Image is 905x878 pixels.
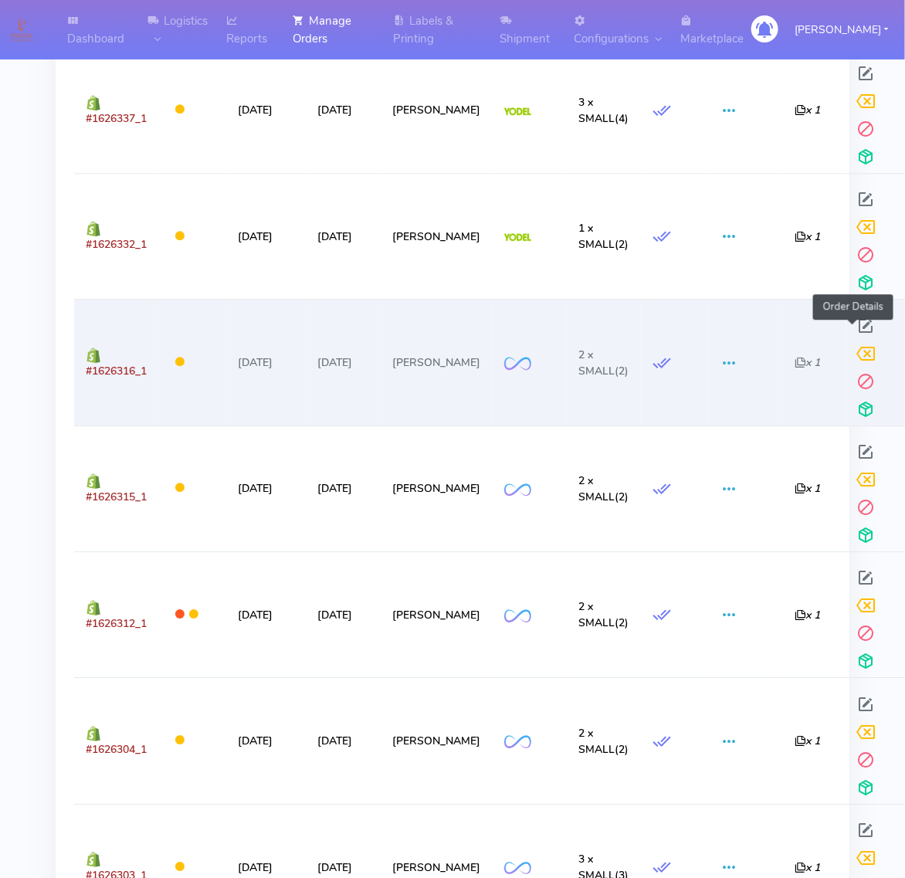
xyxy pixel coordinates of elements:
img: shopify.png [86,726,101,741]
i: x 1 [795,734,820,748]
i: x 1 [795,229,820,244]
button: [PERSON_NAME] [783,14,900,46]
span: 2 x SMALL [579,726,615,757]
i: x 1 [795,481,820,496]
img: OnFleet [504,483,531,497]
span: 3 x SMALL [579,95,615,126]
td: [PERSON_NAME] [381,551,492,677]
img: shopify.png [86,95,101,110]
i: x 1 [795,103,820,117]
img: Yodel [504,107,531,115]
span: (2) [579,473,629,504]
span: 1 x SMALL [579,221,615,252]
img: Yodel [504,233,531,241]
span: 2 x SMALL [579,599,615,630]
span: 2 x SMALL [579,473,615,504]
img: shopify.png [86,600,101,615]
img: OnFleet [504,357,531,370]
img: shopify.png [86,473,101,489]
img: shopify.png [86,852,101,867]
td: [DATE] [306,677,381,803]
td: [DATE] [226,299,306,425]
td: [PERSON_NAME] [381,677,492,803]
td: [DATE] [306,551,381,677]
td: [DATE] [226,173,306,299]
td: [DATE] [226,551,306,677]
i: x 1 [795,860,820,875]
td: [DATE] [226,425,306,551]
img: shopify.png [86,221,101,236]
span: (4) [579,95,629,126]
span: (2) [579,221,629,252]
i: x 1 [795,608,820,622]
span: #1626312_1 [86,616,147,631]
span: #1626337_1 [86,111,147,126]
span: #1626315_1 [86,490,147,504]
td: [PERSON_NAME] [381,425,492,551]
td: [PERSON_NAME] [381,173,492,299]
span: (2) [579,726,629,757]
img: OnFleet [504,609,531,622]
img: OnFleet [504,862,531,875]
span: 2 x SMALL [579,347,615,378]
td: [DATE] [306,47,381,173]
td: [DATE] [306,299,381,425]
td: [PERSON_NAME] [381,299,492,425]
img: OnFleet [504,735,531,748]
td: [DATE] [306,425,381,551]
span: (2) [579,599,629,630]
span: #1626332_1 [86,237,147,252]
span: #1626316_1 [86,364,147,378]
td: [DATE] [306,173,381,299]
img: shopify.png [86,347,101,363]
i: x 1 [795,355,820,370]
td: [DATE] [226,47,306,173]
span: #1626304_1 [86,742,147,757]
span: (2) [579,347,629,378]
td: [DATE] [226,677,306,803]
td: [PERSON_NAME] [381,47,492,173]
